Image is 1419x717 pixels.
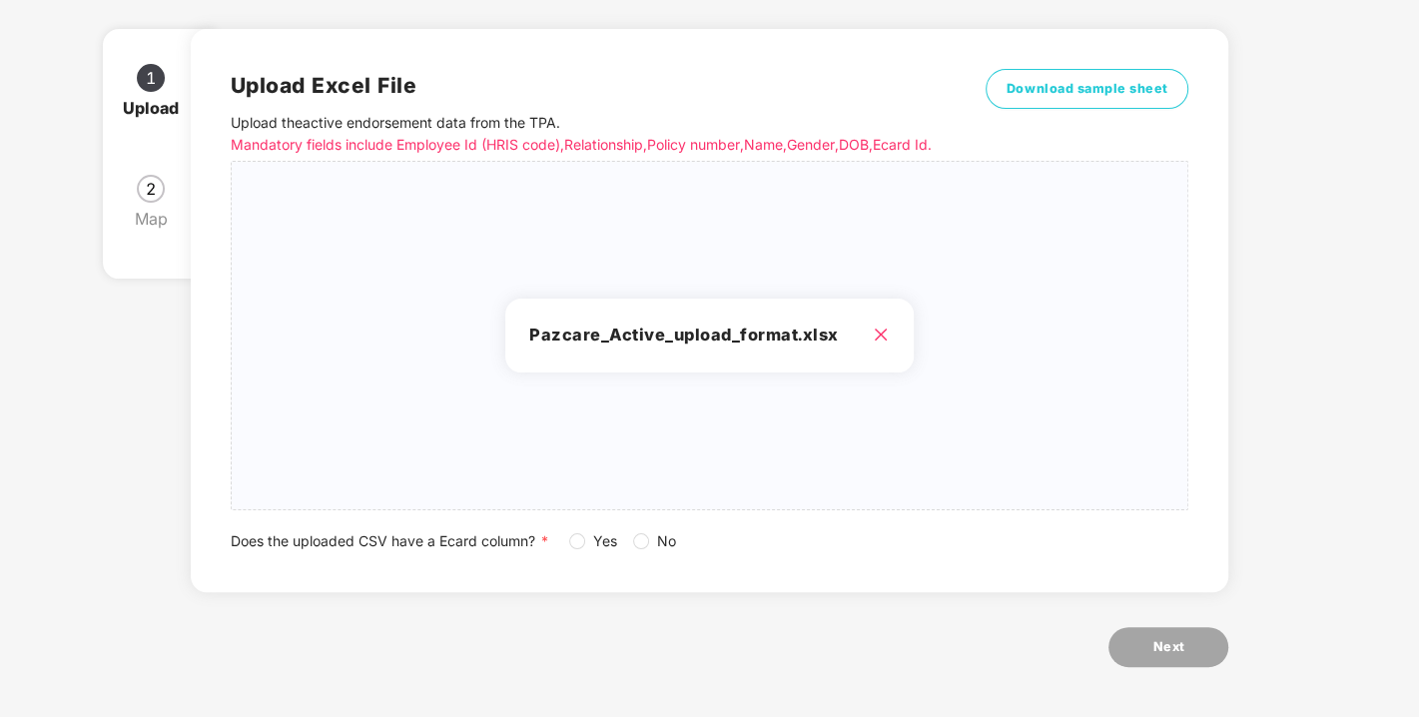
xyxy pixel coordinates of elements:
[146,181,156,197] span: 2
[231,112,950,156] p: Upload the active endorsement data from the TPA .
[986,69,1189,109] button: Download sample sheet
[231,530,1189,552] div: Does the uploaded CSV have a Ecard column?
[1007,79,1168,99] span: Download sample sheet
[231,69,950,102] h2: Upload Excel File
[585,530,625,552] span: Yes
[231,134,950,156] p: Mandatory fields include Employee Id (HRIS code), Relationship, Policy number, Name, Gender, DOB,...
[649,530,684,552] span: No
[873,327,889,343] span: close
[232,162,1188,509] span: Pazcare_Active_upload_format.xlsx close
[529,323,889,349] h3: Pazcare_Active_upload_format.xlsx
[146,70,156,86] span: 1
[135,203,184,235] div: Map
[123,92,195,124] div: Upload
